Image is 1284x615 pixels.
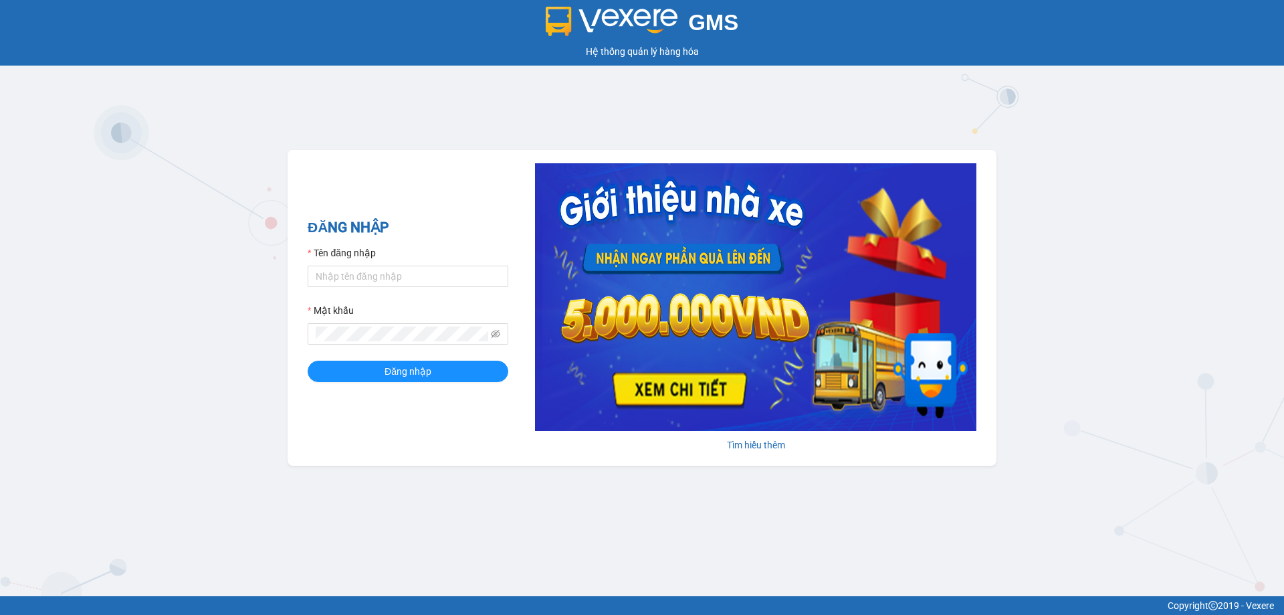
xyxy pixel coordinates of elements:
input: Mật khẩu [316,327,488,341]
label: Tên đăng nhập [308,246,376,260]
span: copyright [1208,601,1218,610]
input: Tên đăng nhập [308,266,508,287]
span: eye-invisible [491,329,500,339]
button: Đăng nhập [308,361,508,382]
h2: ĐĂNG NHẬP [308,217,508,239]
div: Hệ thống quản lý hàng hóa [3,44,1281,59]
div: Tìm hiểu thêm [535,438,976,452]
span: GMS [688,10,738,35]
div: Copyright 2019 - Vexere [10,598,1274,613]
label: Mật khẩu [308,303,354,318]
a: GMS [546,20,739,31]
span: Đăng nhập [385,364,431,379]
img: banner-0 [535,163,976,431]
img: logo 2 [546,7,678,36]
